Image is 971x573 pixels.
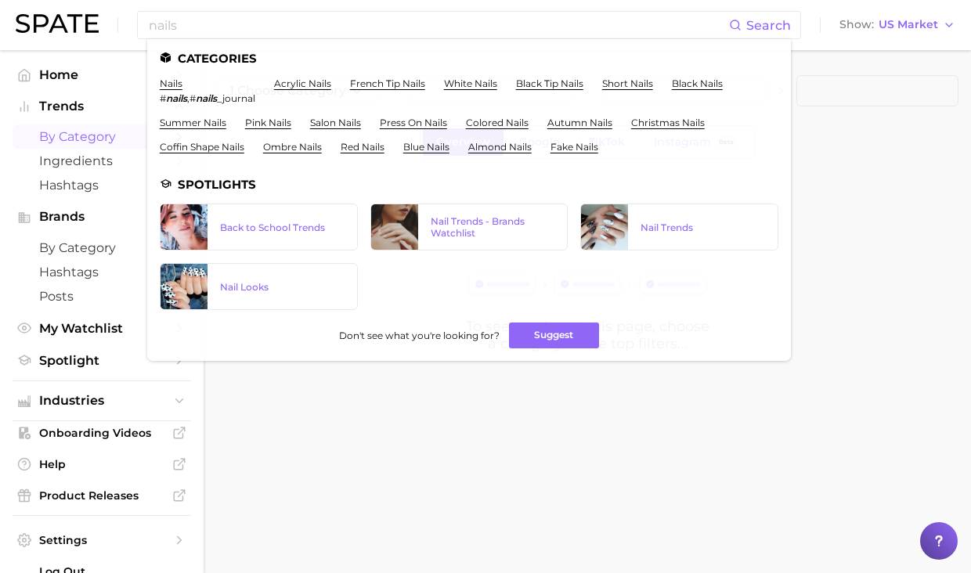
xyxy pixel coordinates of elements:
[341,141,384,153] a: red nails
[370,204,569,250] a: Nail Trends - Brands Watchlist
[39,67,164,82] span: Home
[39,99,164,114] span: Trends
[641,222,765,233] div: Nail Trends
[380,117,447,128] a: press on nails
[350,77,425,89] a: french tip nails
[190,92,196,104] span: #
[431,215,555,239] div: Nail Trends - Brands Watchlist
[444,77,497,89] a: white nails
[217,92,255,104] span: _journal
[39,488,164,503] span: Product Releases
[839,20,874,29] span: Show
[274,77,331,89] a: acrylic nails
[220,222,345,233] div: Back to School Trends
[220,281,345,293] div: Nail Looks
[39,533,164,547] span: Settings
[160,117,226,128] a: summer nails
[13,528,191,552] a: Settings
[466,117,529,128] a: colored nails
[160,141,244,153] a: coffin shape nails
[39,289,164,304] span: Posts
[836,15,959,35] button: ShowUS Market
[13,149,191,173] a: Ingredients
[160,178,778,191] li: Spotlights
[263,141,322,153] a: ombre nails
[310,117,361,128] a: salon nails
[160,204,358,250] a: Back to School Trends
[547,117,612,128] a: autumn nails
[160,263,358,310] a: Nail Looks
[39,153,164,168] span: Ingredients
[602,77,653,89] a: short nails
[39,240,164,255] span: by Category
[13,389,191,413] button: Industries
[13,284,191,308] a: Posts
[339,330,500,341] span: Don't see what you're looking for?
[879,20,938,29] span: US Market
[196,92,217,104] em: nails
[166,92,187,104] em: nails
[13,124,191,149] a: by Category
[39,394,164,408] span: Industries
[39,457,164,471] span: Help
[13,95,191,118] button: Trends
[468,141,532,153] a: almond nails
[13,173,191,197] a: Hashtags
[39,265,164,279] span: Hashtags
[550,141,598,153] a: fake nails
[147,12,729,38] input: Search here for a brand, industry, or ingredient
[746,18,791,33] span: Search
[13,348,191,373] a: Spotlight
[39,321,164,336] span: My Watchlist
[245,117,291,128] a: pink nails
[580,204,778,250] a: Nail Trends
[13,63,191,87] a: Home
[13,236,191,260] a: by Category
[16,14,99,33] img: SPATE
[631,117,705,128] a: christmas nails
[13,452,191,476] a: Help
[39,129,164,144] span: by Category
[160,77,182,89] a: nails
[13,205,191,229] button: Brands
[516,77,583,89] a: black tip nails
[13,421,191,445] a: Onboarding Videos
[403,141,449,153] a: blue nails
[13,260,191,284] a: Hashtags
[39,210,164,224] span: Brands
[39,353,164,368] span: Spotlight
[160,52,778,65] li: Categories
[160,92,255,104] div: ,
[39,426,164,440] span: Onboarding Videos
[672,77,723,89] a: black nails
[39,178,164,193] span: Hashtags
[160,92,166,104] span: #
[509,323,599,348] button: Suggest
[13,484,191,507] a: Product Releases
[13,316,191,341] a: My Watchlist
